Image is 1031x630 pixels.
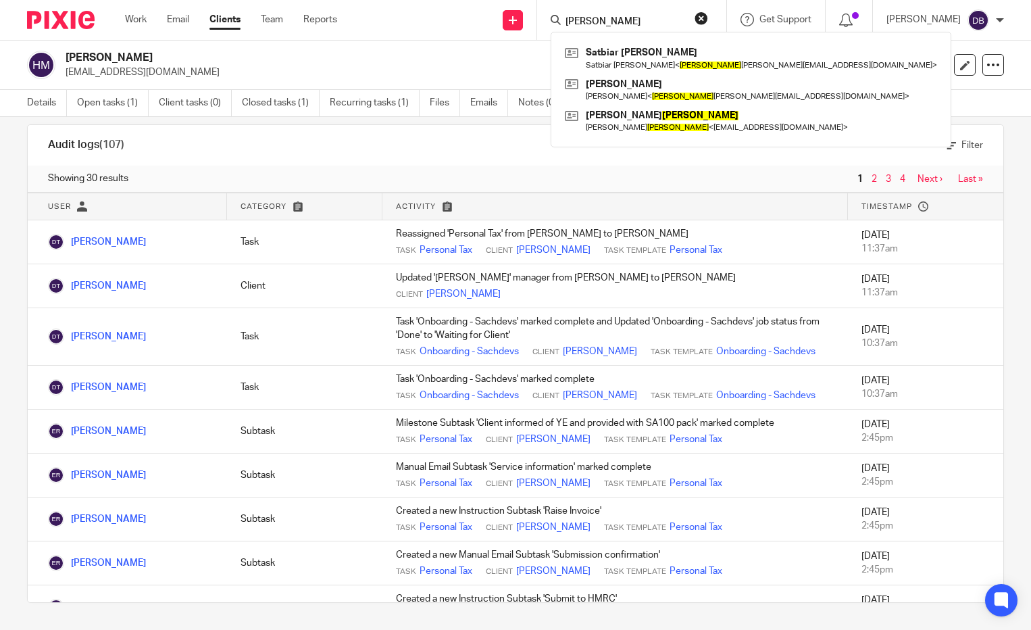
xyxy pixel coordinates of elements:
img: Elena Remero [48,467,64,483]
a: Team [261,13,283,26]
td: Milestone Subtask 'Client informed of YE and provided with SA100 pack' marked complete [382,410,848,454]
img: Elena Remero [48,423,64,439]
span: Timestamp [861,203,912,210]
a: 2 [872,174,877,184]
img: svg%3E [967,9,989,31]
td: Task [227,308,382,366]
a: [PERSON_NAME] [48,281,146,291]
span: Task [396,347,416,358]
td: Subtask [227,454,382,498]
img: Elena Remero [48,555,64,571]
a: [PERSON_NAME] [48,237,146,247]
span: Activity [396,203,436,210]
span: Task Template [604,523,666,533]
span: User [48,203,71,210]
td: Task 'Onboarding - Sachdevs' marked complete and Updated 'Onboarding - Sachdevs' job status from ... [382,308,848,366]
a: [PERSON_NAME] [48,427,146,436]
td: Reassigned 'Personal Tax' from [PERSON_NAME] to [PERSON_NAME] [382,220,848,264]
a: Onboarding - Sachdevs [420,389,519,402]
td: [DATE] [848,541,1003,585]
span: 1 [854,171,866,187]
a: Personal Tax [420,564,472,578]
div: 2:45pm [861,563,990,577]
td: Task [227,366,382,410]
span: Client [486,435,513,445]
td: [DATE] [848,585,1003,629]
span: Filter [961,141,983,150]
span: Task Template [604,566,666,577]
a: [PERSON_NAME] [516,433,590,446]
a: Onboarding - Sachdevs [716,389,815,402]
a: Personal Tax [670,243,722,257]
div: 10:37am [861,387,990,401]
a: Emails [470,90,508,116]
td: [DATE] [848,220,1003,264]
a: Onboarding - Sachdevs [716,345,815,358]
a: Personal Tax [670,477,722,490]
img: Deanna Templeton [48,234,64,250]
span: Task Template [651,347,713,358]
a: Client tasks (0) [159,90,232,116]
a: Reports [303,13,337,26]
div: 10:37am [861,337,990,350]
span: Task [396,479,416,489]
a: Personal Tax [420,243,472,257]
span: Client [486,566,513,577]
a: Personal Tax [670,564,722,578]
a: Closed tasks (1) [242,90,320,116]
a: [PERSON_NAME] [516,564,590,578]
a: 4 [900,174,905,184]
p: [EMAIL_ADDRESS][DOMAIN_NAME] [66,66,820,79]
a: [PERSON_NAME] [48,558,146,568]
div: 11:37am [861,286,990,299]
td: Created a new Manual Email Subtask 'Submission confirmation' [382,541,848,585]
a: Next › [917,174,942,184]
button: Clear [695,11,708,25]
span: Client [486,479,513,489]
p: [PERSON_NAME] [886,13,961,26]
td: Task [227,220,382,264]
a: Notes (0) [518,90,568,116]
a: Last » [958,174,983,184]
a: [PERSON_NAME] [48,383,146,392]
td: Created a new Instruction Subtask 'Raise Invoice' [382,498,848,541]
a: [PERSON_NAME] [516,520,590,534]
a: [PERSON_NAME] [426,287,501,301]
a: Work [125,13,147,26]
td: Updated '[PERSON_NAME]' manager from [PERSON_NAME] to [PERSON_NAME] [382,264,848,308]
td: [DATE] [848,366,1003,410]
span: Client [486,523,513,533]
div: 2:45pm [861,519,990,533]
span: Task [396,391,416,402]
td: [DATE] [848,454,1003,498]
img: Deanna Templeton [48,379,64,395]
a: Email [167,13,189,26]
span: Task [396,435,416,445]
span: Client [532,347,559,358]
a: Personal Tax [420,433,472,446]
div: 2:45pm [861,475,990,489]
div: 2:45pm [861,431,990,445]
span: Client [396,289,423,300]
td: Manual Email Subtask 'Service information' marked complete [382,454,848,498]
a: Personal Tax [670,520,722,534]
a: [PERSON_NAME] [563,345,637,358]
td: Subtask [227,410,382,454]
img: Pixie [27,11,95,29]
a: Onboarding - Sachdevs [420,345,519,358]
img: Elena Remero [48,511,64,527]
a: [PERSON_NAME] [48,514,146,524]
span: Category [241,203,286,210]
img: Elena Remero [48,599,64,615]
img: svg%3E [27,51,55,79]
td: [DATE] [848,264,1003,308]
a: Files [430,90,460,116]
td: Task 'Onboarding - Sachdevs' marked complete [382,366,848,410]
span: Task Template [604,245,666,256]
span: Client [486,245,513,256]
a: Details [27,90,67,116]
span: Task [396,566,416,577]
nav: pager [854,174,983,185]
td: Client [227,264,382,308]
img: Deanna Templeton [48,278,64,294]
